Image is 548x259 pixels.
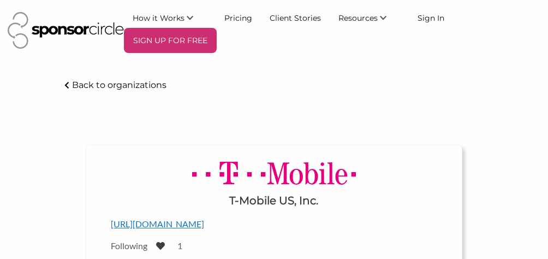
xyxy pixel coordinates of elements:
[128,32,212,49] p: SIGN UP FOR FREE
[72,80,166,90] p: Back to organizations
[111,217,437,231] p: [URL][DOMAIN_NAME]
[177,240,182,251] label: 1
[330,8,409,27] li: Resources
[229,193,318,208] h1: T-Mobile US, Inc.
[261,8,330,27] a: Client Stories
[409,8,453,27] a: Sign In
[192,162,356,185] img: Logo
[338,13,378,23] span: Resources
[8,12,124,49] img: Sponsor Circle Logo
[216,8,261,27] a: Pricing
[124,8,216,27] li: How it Works
[133,13,184,23] span: How it Works
[111,240,149,251] label: Following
